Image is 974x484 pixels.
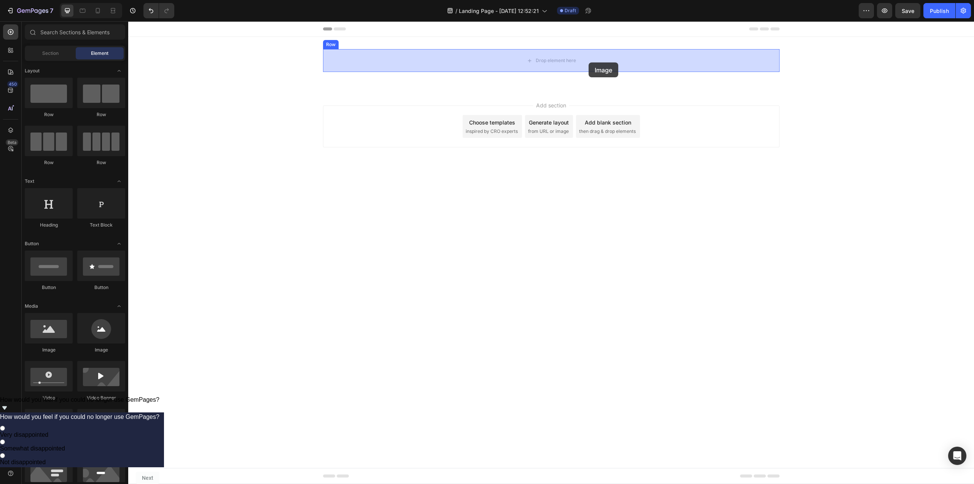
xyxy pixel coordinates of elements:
input: Search Sections & Elements [25,24,125,40]
div: Heading [25,222,73,228]
iframe: Design area [128,21,974,484]
div: Video [25,395,73,401]
div: Image [77,347,125,353]
span: Landing Page - [DATE] 12:52:21 [459,7,539,15]
span: Element [91,50,108,57]
span: / [455,7,457,15]
div: Undo/Redo [143,3,174,18]
div: Button [25,284,73,291]
div: Row [77,159,125,166]
span: Toggle open [113,65,125,77]
div: Publish [930,7,949,15]
div: Image [25,347,73,353]
div: Row [25,111,73,118]
span: Button [25,240,39,247]
p: 7 [50,6,53,15]
span: Save [902,8,914,14]
span: Text [25,178,34,185]
div: Row [77,111,125,118]
div: Text Block [77,222,125,228]
span: Layout [25,67,40,74]
button: Publish [923,3,955,18]
span: Media [25,303,38,310]
span: Section [42,50,59,57]
button: 7 [3,3,57,18]
div: 450 [7,81,18,87]
div: Button [77,284,125,291]
span: Draft [565,7,576,14]
div: Video Banner [77,395,125,401]
span: Toggle open [113,175,125,187]
div: Beta [6,139,18,145]
div: Open Intercom Messenger [948,447,966,465]
div: Row [25,159,73,166]
span: Toggle open [113,238,125,250]
button: Save [895,3,920,18]
span: Toggle open [113,300,125,312]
